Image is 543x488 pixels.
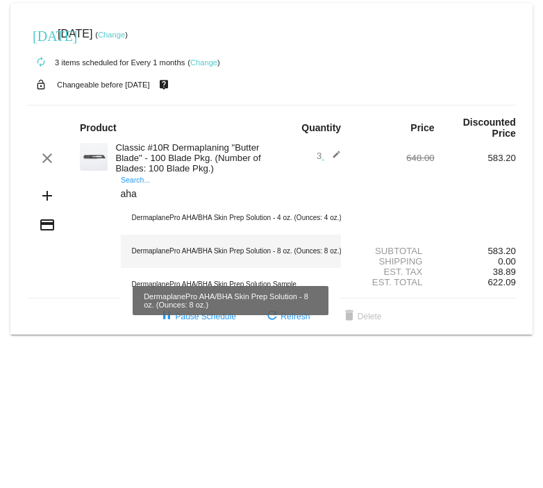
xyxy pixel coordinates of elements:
[33,76,49,94] mat-icon: lock_open
[253,304,321,329] button: Refresh
[435,246,516,256] div: 583.20
[498,256,516,267] span: 0.00
[353,246,434,256] div: Subtotal
[98,31,125,39] a: Change
[341,312,382,321] span: Delete
[80,143,108,171] img: 58.png
[317,151,341,161] span: 3
[147,304,247,329] button: Pause Schedule
[39,187,56,204] mat-icon: add
[353,153,434,163] div: 648.00
[493,267,516,277] span: 38.89
[353,267,434,277] div: Est. Tax
[330,304,393,329] button: Delete
[301,122,341,133] strong: Quantity
[57,81,150,89] small: Changeable before [DATE]
[156,76,172,94] mat-icon: live_help
[39,217,56,233] mat-icon: credit_card
[33,54,49,71] mat-icon: autorenew
[353,256,434,267] div: Shipping
[108,142,271,174] div: Classic #10R Dermaplaning "Butter Blade" - 100 Blade Pkg. (Number of Blades: 100 Blade Pkg.)
[324,150,341,167] mat-icon: edit
[121,268,342,301] div: DermaplanePro AHA/BHA Skin Prep Solution Sample
[190,58,217,67] a: Change
[95,31,128,39] small: ( )
[121,201,342,235] div: DermaplanePro AHA/BHA Skin Prep Solution - 4 oz. (Ounces: 4 oz.)
[187,58,220,67] small: ( )
[158,308,175,325] mat-icon: pause
[410,122,434,133] strong: Price
[353,277,434,287] div: Est. Total
[264,308,281,325] mat-icon: refresh
[158,312,235,321] span: Pause Schedule
[33,26,49,43] mat-icon: [DATE]
[341,308,358,325] mat-icon: delete
[264,312,310,321] span: Refresh
[463,117,516,139] strong: Discounted Price
[121,235,342,268] div: DermaplanePro AHA/BHA Skin Prep Solution - 8 oz. (Ounces: 8 oz.)
[488,277,516,287] span: 622.09
[80,122,117,133] strong: Product
[39,150,56,167] mat-icon: clear
[27,58,185,67] small: 3 items scheduled for Every 1 months
[121,189,342,200] input: Search...
[435,153,516,163] div: 583.20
